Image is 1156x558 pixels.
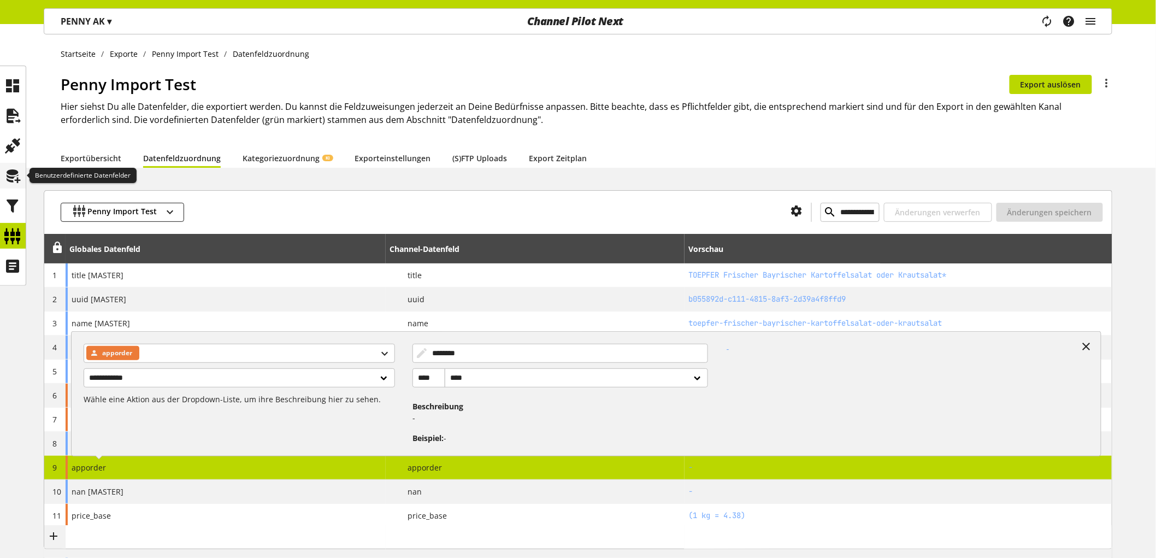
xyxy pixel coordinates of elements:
[399,293,424,305] span: uuid
[529,152,587,164] a: Export Zeitplan
[412,412,704,424] p: -
[102,346,132,360] span: apporder
[52,318,57,328] span: 3
[688,510,1108,521] h2: (1 kg = 4.38)
[61,15,111,28] p: PENNY AK
[61,48,96,60] span: Startseite
[52,294,57,304] span: 2
[399,318,428,329] span: name
[412,433,444,443] span: Beispiel:
[399,510,447,521] span: price_base
[61,48,102,60] a: Startseite
[52,342,57,353] span: 4
[72,294,126,304] span: uuid [MASTER]
[708,335,1098,444] div: -
[1021,79,1081,90] span: Export auslösen
[688,486,1108,497] h2: -
[326,155,330,161] span: KI
[688,269,1108,281] h2: TOEPFER Frischer Bayrischer Kartoffelsalat oder Krautsalat*
[143,152,221,164] a: Datenfeldzuordnung
[452,152,507,164] a: (S)FTP Uploads
[61,152,121,164] a: Exportübersicht
[52,366,57,377] span: 5
[996,203,1103,222] button: Änderungen speichern
[52,242,63,254] span: Entsperren, um Zeilen neu anzuordnen
[52,462,57,473] span: 9
[884,203,992,222] button: Änderungen verwerfen
[688,243,723,255] div: Vorschau
[72,462,106,473] span: apporder
[52,510,61,521] span: 11
[61,73,1010,96] h1: Penny Import Test
[30,168,137,183] div: Benutzerdefinierte Datenfelder
[355,152,430,164] a: Exporteinstellungen
[412,401,704,412] h4: Beschreibung
[52,390,57,401] span: 6
[399,462,442,473] span: apporder
[48,242,63,256] div: Entsperren, um Zeilen neu anzuordnen
[243,152,333,164] a: KategoriezuordnungKI
[87,205,157,219] span: Penny Import Test
[84,393,395,405] p: Wähle eine Aktion aus der Dropdown-Liste, um ihre Beschreibung hier zu sehen.
[110,48,138,60] span: Exporte
[390,243,459,255] div: Channel-Datenfeld
[107,15,111,27] span: ▾
[44,8,1112,34] nav: main navigation
[52,270,57,280] span: 1
[1007,207,1092,218] span: Änderungen speichern
[52,414,57,425] span: 7
[688,293,1108,305] h2: b055892d-c111-4815-8af3-2d39a4f8ffd9
[69,243,140,255] div: Globales Datenfeld
[61,100,1112,126] h2: Hier siehst Du alle Datenfelder, die exportiert werden. Du kannst die Feldzuweisungen jederzeit a...
[72,510,111,521] span: price_base
[1010,75,1092,94] button: Export auslösen
[688,318,1108,329] h2: toepfer-frischer-bayrischer-kartoffelsalat-oder-krautsalat
[895,207,981,218] span: Änderungen verwerfen
[444,433,446,443] span: -
[52,438,57,449] span: 8
[399,269,422,281] span: title
[399,486,422,497] span: nan
[688,462,1108,473] h2: -
[72,486,123,497] span: nan [MASTER]
[72,318,130,328] span: name [MASTER]
[52,486,61,497] span: 10
[61,203,184,222] button: Penny Import Test
[104,48,144,60] a: Exporte
[72,270,123,280] span: title [MASTER]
